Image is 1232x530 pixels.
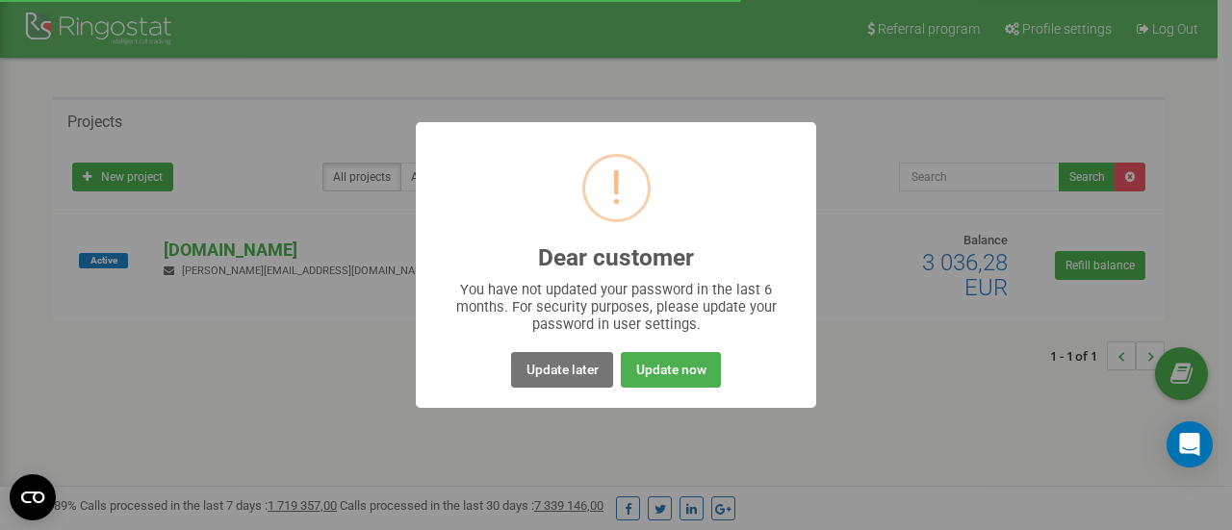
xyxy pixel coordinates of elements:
[538,245,694,271] h2: Dear customer
[454,281,779,333] div: You have not updated your password in the last 6 months. For security purposes, please update you...
[610,157,623,219] div: !
[10,474,56,520] button: Open CMP widget
[621,352,720,388] button: Update now
[1167,421,1213,467] div: Open Intercom Messenger
[511,352,612,388] button: Update later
